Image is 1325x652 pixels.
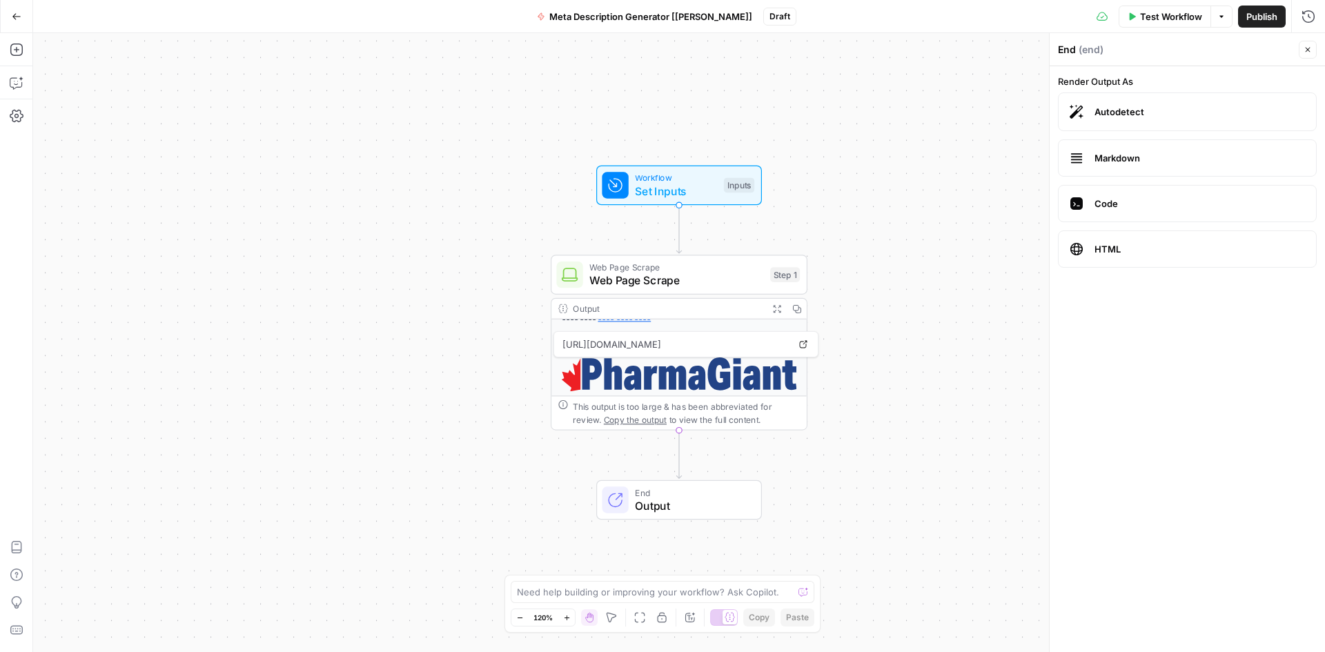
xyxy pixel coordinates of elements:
[635,486,747,499] span: End
[529,6,760,28] button: Meta Description Generator [[PERSON_NAME]]
[749,611,769,624] span: Copy
[770,267,800,282] div: Step 1
[676,431,681,479] g: Edge from step_1 to end
[573,302,762,315] div: Output
[743,609,775,626] button: Copy
[676,205,681,253] g: Edge from start to step_1
[1095,242,1305,256] span: HTML
[781,609,814,626] button: Paste
[560,332,792,357] span: [URL][DOMAIN_NAME]
[533,612,553,623] span: 120%
[635,183,717,199] span: Set Inputs
[724,178,754,193] div: Inputs
[549,10,752,23] span: Meta Description Generator [[PERSON_NAME]]
[1246,10,1277,23] span: Publish
[769,10,790,23] span: Draft
[589,273,763,289] span: Web Page Scrape
[551,480,807,520] div: EndOutput
[1058,75,1317,88] label: Render Output As
[551,166,807,206] div: WorkflowSet InputsInputs
[573,399,800,426] div: This output is too large & has been abbreviated for review. to view the full content.
[786,611,809,624] span: Paste
[1238,6,1286,28] button: Publish
[1119,6,1210,28] button: Test Workflow
[1079,43,1103,57] span: ( end )
[635,497,747,514] span: Output
[1095,197,1305,210] span: Code
[1058,43,1295,57] div: End
[1095,105,1305,119] span: Autodetect
[604,415,667,424] span: Copy the output
[1095,151,1305,165] span: Markdown
[635,171,717,184] span: Workflow
[1140,10,1202,23] span: Test Workflow
[589,261,763,274] span: Web Page Scrape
